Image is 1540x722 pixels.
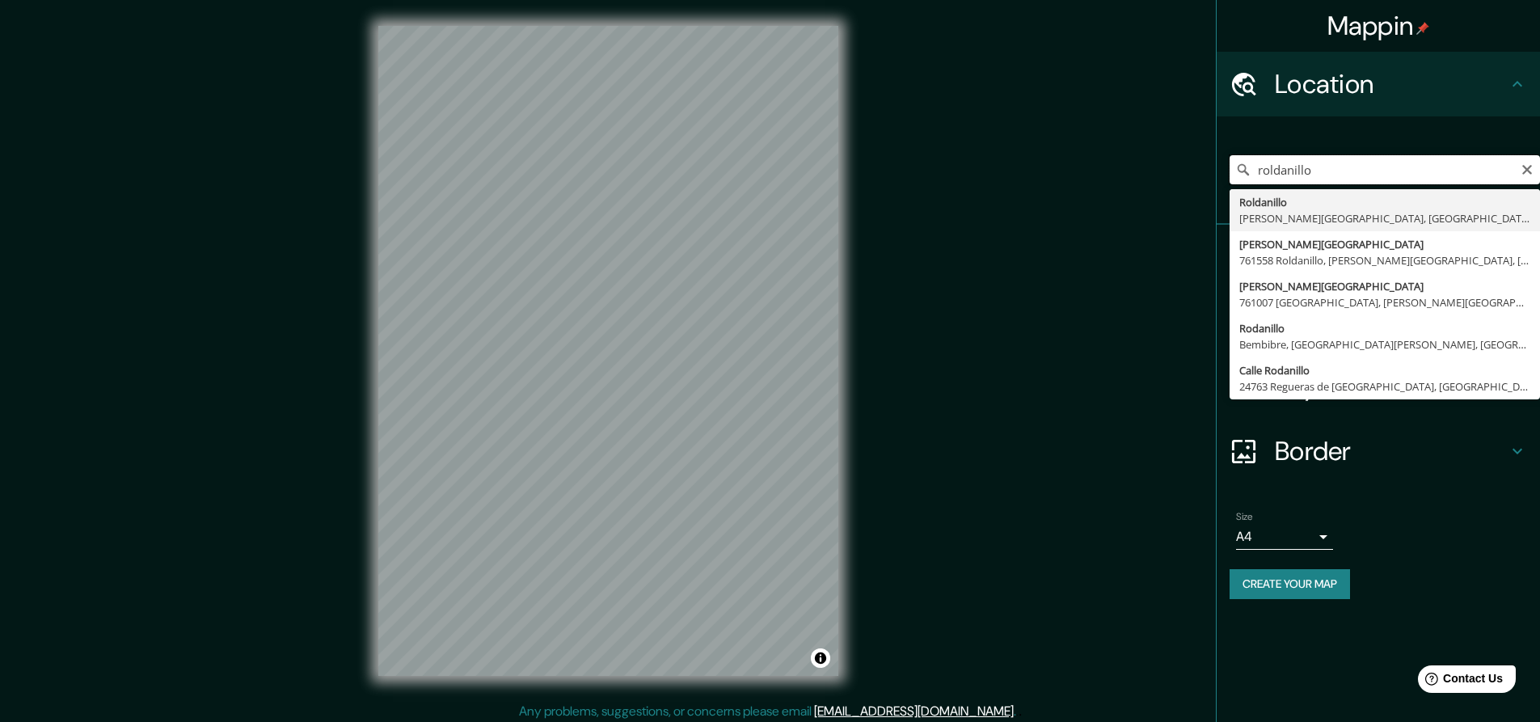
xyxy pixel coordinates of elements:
div: . [1019,702,1022,721]
input: Pick your city or area [1230,155,1540,184]
div: [PERSON_NAME][GEOGRAPHIC_DATA], [GEOGRAPHIC_DATA] [1239,210,1530,226]
div: 761007 [GEOGRAPHIC_DATA], [PERSON_NAME][GEOGRAPHIC_DATA], [GEOGRAPHIC_DATA] [1239,294,1530,310]
h4: Border [1275,435,1508,467]
button: Toggle attribution [811,648,830,668]
h4: Mappin [1327,10,1430,42]
iframe: Help widget launcher [1396,659,1522,704]
div: [PERSON_NAME][GEOGRAPHIC_DATA] [1239,236,1530,252]
button: Create your map [1230,569,1350,599]
p: Any problems, suggestions, or concerns please email . [519,702,1016,721]
div: 24763 Regueras de [GEOGRAPHIC_DATA], [GEOGRAPHIC_DATA][PERSON_NAME], [GEOGRAPHIC_DATA] [1239,378,1530,395]
canvas: Map [378,26,838,676]
div: Layout [1217,354,1540,419]
img: pin-icon.png [1416,22,1429,35]
div: Location [1217,52,1540,116]
div: . [1016,702,1019,721]
div: Calle Rodanillo [1239,362,1530,378]
div: 761558 Roldanillo, [PERSON_NAME][GEOGRAPHIC_DATA], [GEOGRAPHIC_DATA] [1239,252,1530,268]
h4: Layout [1275,370,1508,403]
div: [PERSON_NAME][GEOGRAPHIC_DATA] [1239,278,1530,294]
a: [EMAIL_ADDRESS][DOMAIN_NAME] [814,703,1014,720]
h4: Location [1275,68,1508,100]
label: Size [1236,510,1253,524]
div: Style [1217,289,1540,354]
div: Roldanillo [1239,194,1530,210]
div: Bembibre, [GEOGRAPHIC_DATA][PERSON_NAME], [GEOGRAPHIC_DATA] [1239,336,1530,353]
button: Clear [1521,161,1534,176]
div: Rodanillo [1239,320,1530,336]
div: Border [1217,419,1540,483]
div: A4 [1236,524,1333,550]
div: Pins [1217,225,1540,289]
